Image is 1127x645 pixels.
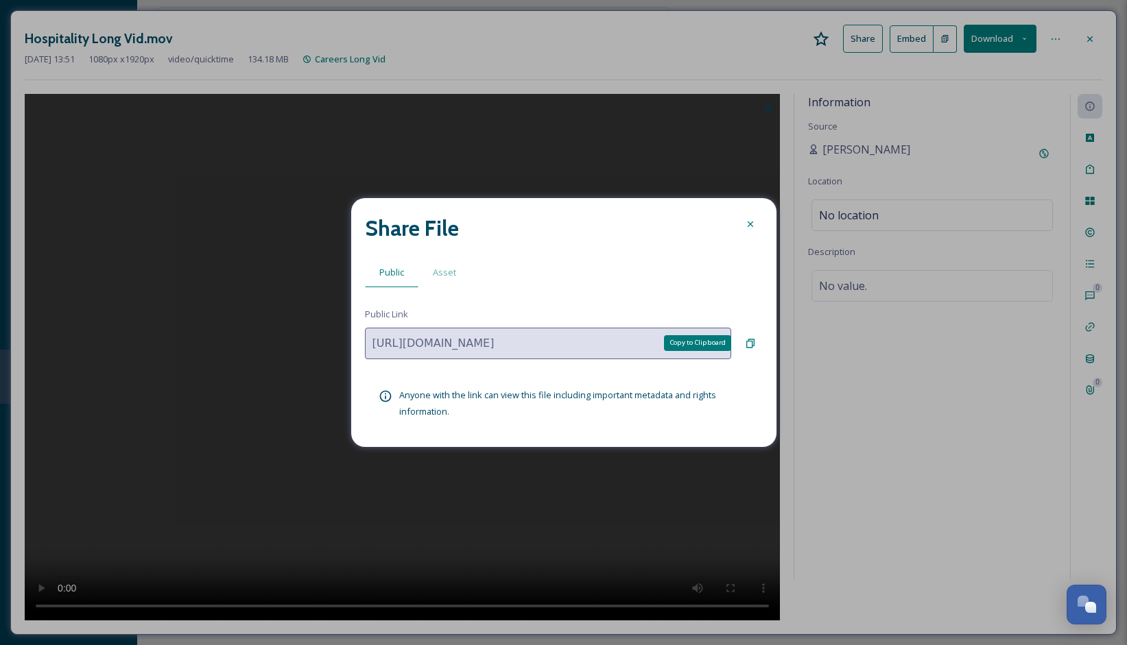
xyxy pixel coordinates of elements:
[379,266,404,279] span: Public
[365,212,459,245] h2: Share File
[433,266,456,279] span: Asset
[365,308,408,321] span: Public Link
[664,335,731,350] div: Copy to Clipboard
[1067,585,1106,624] button: Open Chat
[399,389,716,417] span: Anyone with the link can view this file including important metadata and rights information.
